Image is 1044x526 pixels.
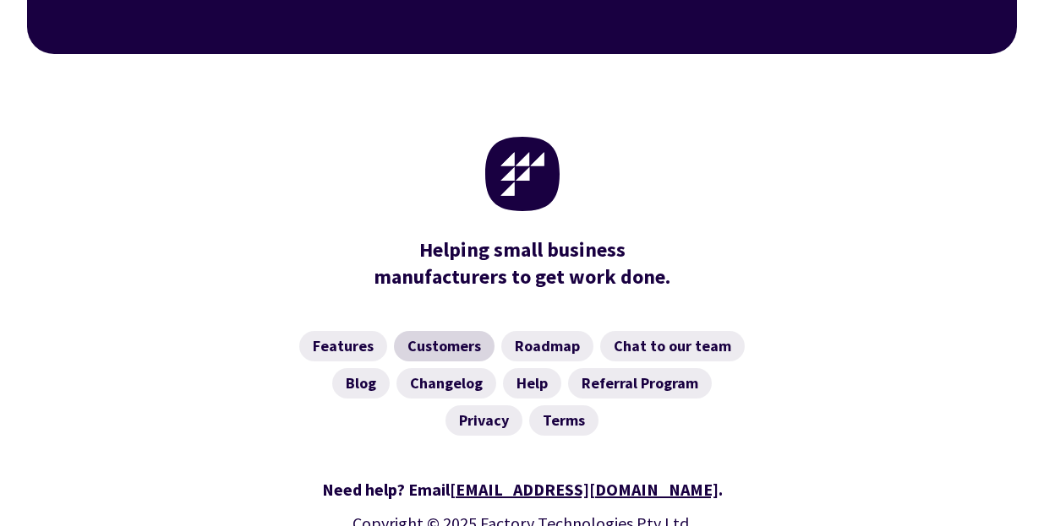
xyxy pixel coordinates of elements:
div: manufacturers to get work done. [366,236,679,290]
a: Terms [529,405,599,436]
a: Help [503,368,561,399]
a: Chat to our team [600,331,745,361]
mark: Helping small business [419,236,626,263]
a: [EMAIL_ADDRESS][DOMAIN_NAME] [450,479,719,500]
div: Need help? Email . [47,476,997,503]
a: Features [299,331,387,361]
a: Privacy [445,405,522,436]
nav: Footer Navigation [47,331,997,436]
iframe: Chat Widget [959,445,1044,526]
a: Roadmap [501,331,593,361]
a: Changelog [396,368,496,399]
a: Customers [394,331,495,361]
a: Referral Program [568,368,712,399]
a: Blog [332,368,390,399]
